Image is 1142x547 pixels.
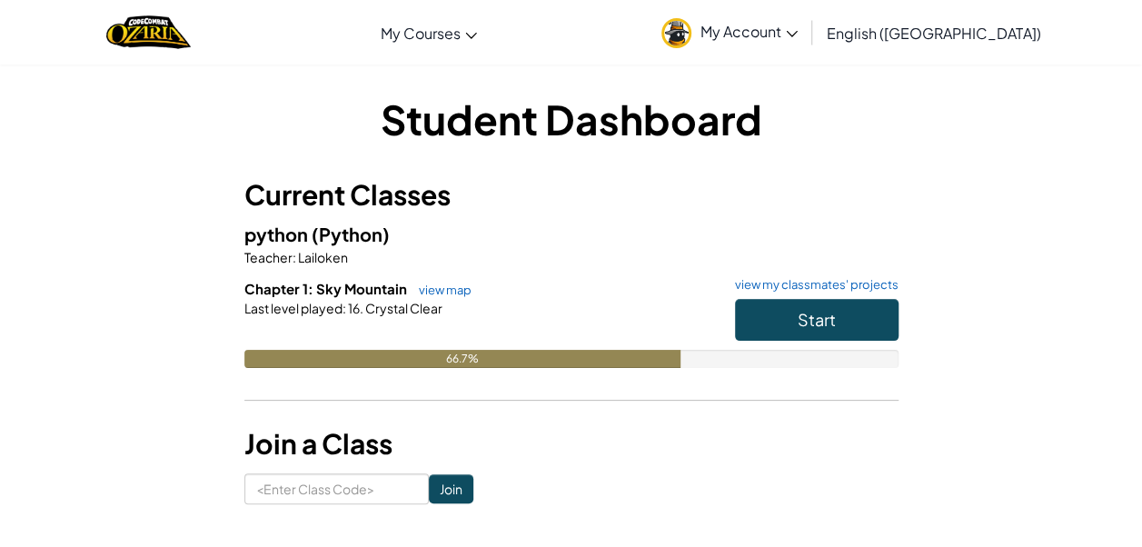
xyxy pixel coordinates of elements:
img: avatar [661,18,691,48]
a: view my classmates' projects [726,279,899,291]
img: Home [106,14,191,51]
a: My Courses [372,8,486,57]
span: My Courses [381,24,461,43]
div: 66.7% [244,350,680,368]
span: Teacher [244,249,293,265]
a: My Account [652,4,807,61]
span: (Python) [312,223,390,245]
span: My Account [700,22,798,41]
h1: Student Dashboard [244,91,899,147]
span: Last level played [244,300,343,316]
span: python [244,223,312,245]
h3: Current Classes [244,174,899,215]
span: Crystal Clear [363,300,442,316]
a: view map [410,283,472,297]
input: Join [429,474,473,503]
a: English ([GEOGRAPHIC_DATA]) [818,8,1049,57]
input: <Enter Class Code> [244,473,429,504]
span: : [343,300,346,316]
span: Chapter 1: Sky Mountain [244,280,410,297]
span: : [293,249,296,265]
span: English ([GEOGRAPHIC_DATA]) [827,24,1040,43]
span: 16. [346,300,363,316]
span: Start [798,309,836,330]
h3: Join a Class [244,423,899,464]
a: Ozaria by CodeCombat logo [106,14,191,51]
span: Lailoken [296,249,348,265]
button: Start [735,299,899,341]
